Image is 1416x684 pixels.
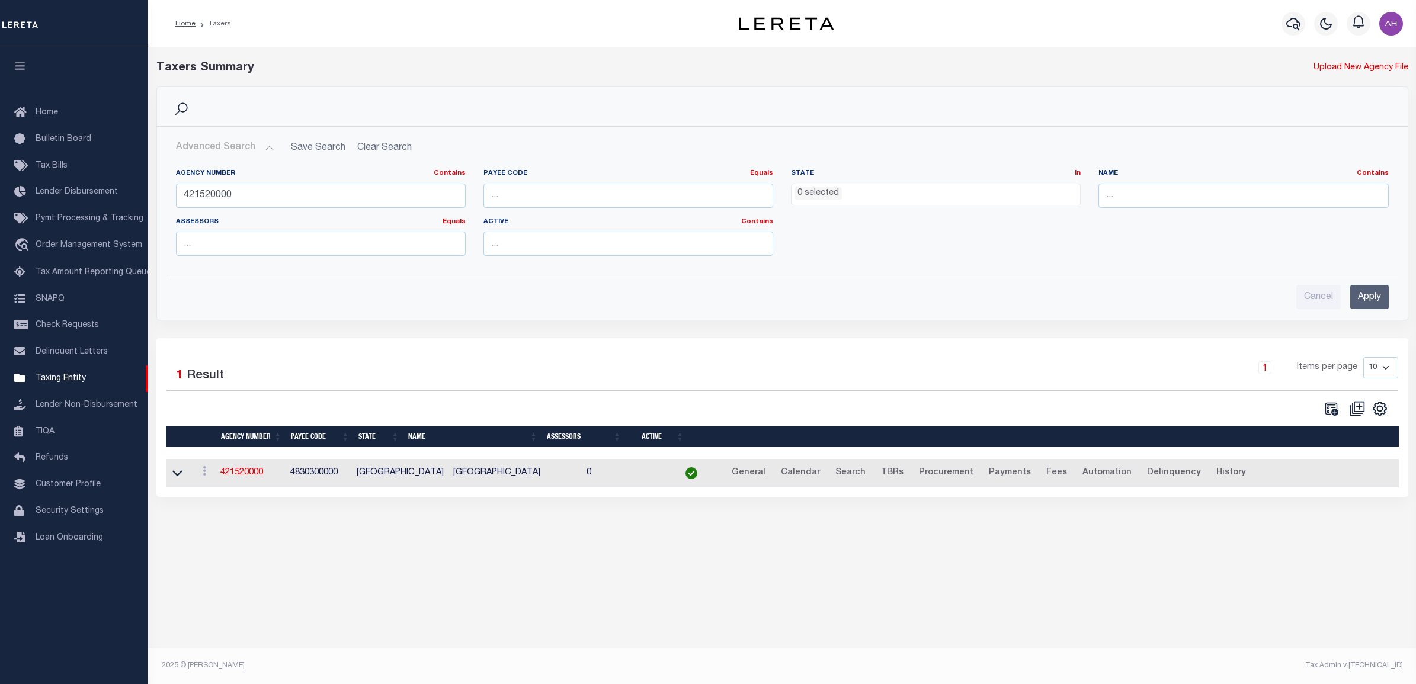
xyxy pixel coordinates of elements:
span: 1 [176,370,183,382]
a: Delinquency [1142,464,1206,483]
input: ... [1098,184,1388,208]
span: Home [36,108,58,117]
a: Fees [1041,464,1072,483]
span: Customer Profile [36,480,101,489]
div: 2025 © [PERSON_NAME]. [153,660,783,671]
label: Assessors [176,217,466,227]
input: ... [176,232,466,256]
th: Payee Code: activate to sort column ascending [286,426,354,447]
button: Advanced Search [176,136,274,159]
label: State [791,169,1081,179]
td: 4830300000 [286,459,352,488]
li: 0 selected [795,187,842,200]
a: In [1075,170,1081,176]
label: Name [1098,169,1388,179]
span: Check Requests [36,321,99,329]
input: Apply [1350,285,1389,309]
input: ... [176,184,466,208]
a: TBRs [876,464,909,483]
a: Contains [434,170,466,176]
a: Procurement [914,464,979,483]
span: SNAPQ [36,294,65,303]
span: Tax Bills [36,162,68,170]
td: [GEOGRAPHIC_DATA] [448,459,582,488]
a: Equals [750,170,773,176]
label: Agency Number [176,169,466,179]
th: Active: activate to sort column ascending [626,426,688,447]
input: ... [483,232,773,256]
label: Payee Code [483,169,773,179]
img: logo-dark.svg [739,17,834,30]
a: Upload New Agency File [1314,62,1408,75]
a: Contains [1357,170,1389,176]
a: Contains [741,219,773,225]
input: ... [483,184,773,208]
span: Tax Amount Reporting Queue [36,268,151,277]
span: TIQA [36,427,55,435]
div: Taxers Summary [156,59,1091,77]
label: Result [187,367,224,386]
a: Automation [1077,464,1137,483]
th: State: activate to sort column ascending [354,426,403,447]
a: 421520000 [220,468,263,477]
label: Active [483,217,773,227]
span: Security Settings [36,507,104,515]
span: Loan Onboarding [36,534,103,542]
th: Agency Number: activate to sort column ascending [216,426,286,447]
span: Lender Disbursement [36,188,118,196]
a: General [726,464,771,483]
a: 1 [1258,361,1271,374]
span: Items per page [1297,361,1357,374]
a: Calendar [776,464,825,483]
th: Name: activate to sort column ascending [403,426,542,447]
i: travel_explore [14,238,33,253]
span: Pymt Processing & Tracking [36,214,143,223]
div: Tax Admin v.[TECHNICAL_ID] [791,660,1403,671]
a: History [1211,464,1251,483]
input: Cancel [1296,285,1341,309]
span: Order Management System [36,241,142,249]
img: svg+xml;base64,PHN2ZyB4bWxucz0iaHR0cDovL3d3dy53My5vcmcvMjAwMC9zdmciIHBvaW50ZXItZXZlbnRzPSJub25lIi... [1379,12,1403,36]
span: Taxing Entity [36,374,86,383]
span: Refunds [36,454,68,462]
a: Search [830,464,871,483]
a: Home [175,20,196,27]
span: Delinquent Letters [36,348,108,356]
img: check-icon-green.svg [685,467,697,479]
td: [GEOGRAPHIC_DATA] [352,459,448,488]
span: Bulletin Board [36,135,91,143]
li: Taxers [196,18,231,29]
td: 0 [582,459,662,488]
th: Assessors: activate to sort column ascending [542,426,626,447]
a: Equals [443,219,466,225]
a: Payments [983,464,1036,483]
span: Lender Non-Disbursement [36,401,137,409]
